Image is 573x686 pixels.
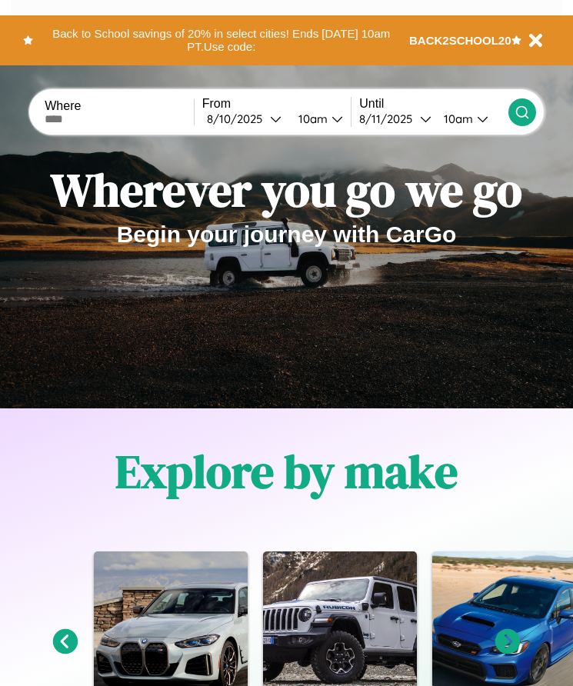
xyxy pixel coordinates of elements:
[207,112,270,126] div: 8 / 10 / 2025
[202,97,351,111] label: From
[115,440,458,503] h1: Explore by make
[286,111,351,127] button: 10am
[45,99,194,113] label: Where
[409,34,511,47] b: BACK2SCHOOL20
[291,112,331,126] div: 10am
[359,112,420,126] div: 8 / 11 / 2025
[33,23,409,58] button: Back to School savings of 20% in select cities! Ends [DATE] 10am PT.Use code:
[359,97,508,111] label: Until
[431,111,508,127] button: 10am
[202,111,286,127] button: 8/10/2025
[436,112,477,126] div: 10am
